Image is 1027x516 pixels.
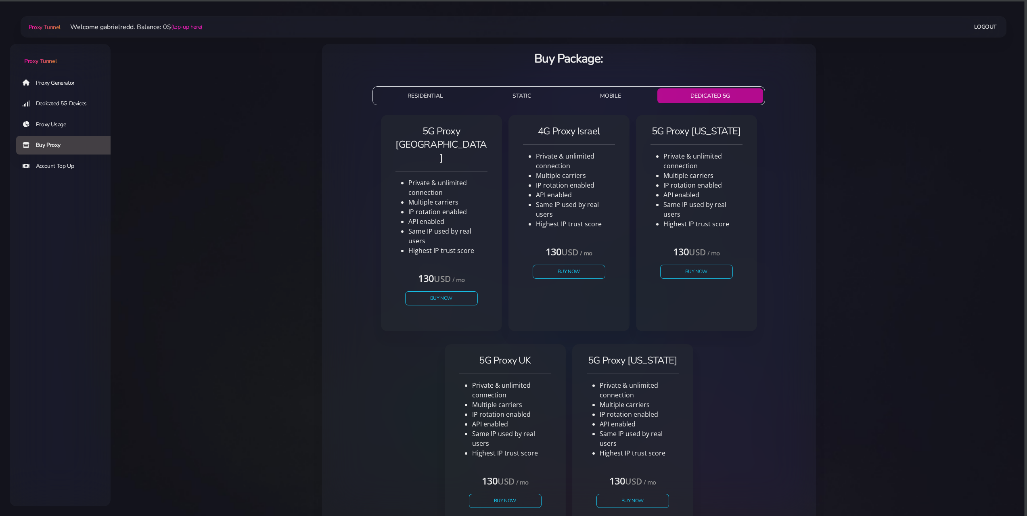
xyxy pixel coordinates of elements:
li: Same IP used by real users [663,200,743,219]
li: Highest IP trust score [663,219,743,229]
h4: 130 [660,245,733,258]
button: Buy Now [660,265,733,279]
li: Private & unlimited connection [600,380,679,400]
button: Buy Now [533,265,605,279]
h4: 130 [596,474,669,487]
a: Proxy Usage [16,115,117,134]
li: IP rotation enabled [600,409,679,419]
a: Buy Proxy [16,136,117,155]
h3: Buy Package: [328,50,809,67]
li: Highest IP trust score [408,246,487,255]
small: USD [498,476,514,487]
li: Same IP used by real users [472,429,551,448]
small: / mo [580,249,592,257]
button: Buy Now [405,291,478,305]
small: USD [561,247,578,258]
li: Highest IP trust score [536,219,615,229]
h4: 130 [533,245,605,258]
li: Multiple carriers [663,171,743,180]
h4: 130 [405,272,478,285]
span: Proxy Tunnel [29,23,61,31]
li: Same IP used by real users [408,226,487,246]
button: DEDICATED 5G [657,88,763,103]
li: IP rotation enabled [408,207,487,217]
a: Proxy Generator [16,73,117,92]
li: Welcome gabrielredd. Balance: 0$ [61,22,202,32]
small: / mo [516,478,528,486]
h4: 5G Proxy [GEOGRAPHIC_DATA] [395,125,487,165]
li: Same IP used by real users [600,429,679,448]
li: IP rotation enabled [663,180,743,190]
span: Proxy Tunnel [24,57,56,65]
button: STATIC [479,88,564,103]
small: / mo [644,478,656,486]
li: Multiple carriers [472,400,551,409]
li: Private & unlimited connection [408,178,487,197]
li: API enabled [600,419,679,429]
li: Multiple carriers [408,197,487,207]
li: Private & unlimited connection [536,151,615,171]
li: Same IP used by real users [536,200,615,219]
a: Proxy Tunnel [10,44,111,65]
small: USD [625,476,642,487]
h4: 5G Proxy [US_STATE] [587,354,679,367]
li: API enabled [408,217,487,226]
h4: 4G Proxy Israel [523,125,615,138]
small: / mo [452,276,464,284]
li: Multiple carriers [600,400,679,409]
button: RESIDENTIAL [374,88,476,103]
li: Private & unlimited connection [472,380,551,400]
button: Buy Now [469,494,542,508]
button: MOBILE [567,88,655,103]
h4: 130 [469,474,542,487]
a: Dedicated 5G Devices [16,94,117,113]
li: Private & unlimited connection [663,151,743,171]
li: IP rotation enabled [472,409,551,419]
small: USD [434,273,450,284]
h4: 5G Proxy UK [459,354,551,367]
li: API enabled [663,190,743,200]
li: Highest IP trust score [600,448,679,458]
li: API enabled [472,419,551,429]
li: API enabled [536,190,615,200]
a: Account Top Up [16,157,117,175]
button: Buy Now [596,494,669,508]
li: IP rotation enabled [536,180,615,190]
a: Proxy Tunnel [27,21,61,33]
a: Logout [974,19,997,34]
h4: 5G Proxy [US_STATE] [651,125,743,138]
li: Multiple carriers [536,171,615,180]
iframe: Webchat Widget [988,477,1017,506]
small: / mo [707,249,720,257]
a: (top-up here) [171,23,202,31]
small: USD [689,247,705,258]
li: Highest IP trust score [472,448,551,458]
